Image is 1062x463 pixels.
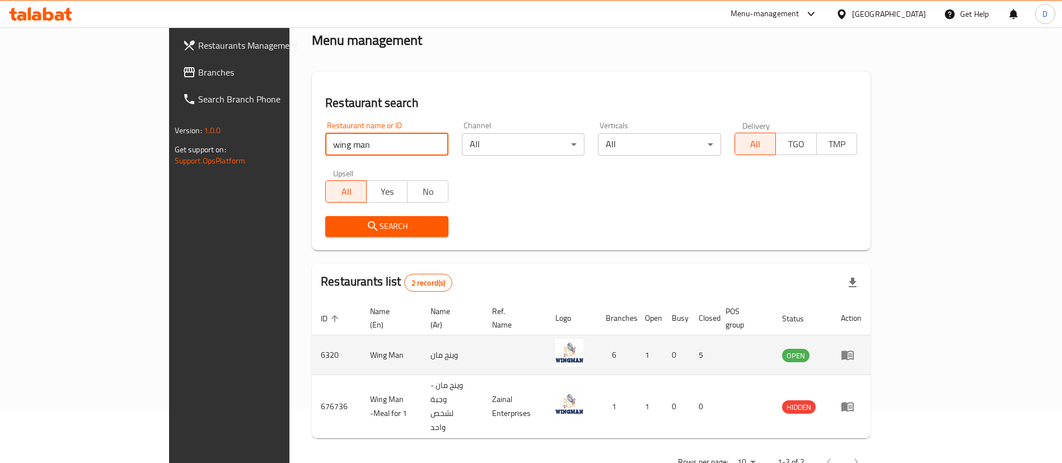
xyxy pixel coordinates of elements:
[325,95,857,111] h2: Restaurant search
[734,133,776,155] button: All
[333,169,354,177] label: Upsell
[852,8,926,20] div: [GEOGRAPHIC_DATA]
[174,32,347,59] a: Restaurants Management
[325,216,448,237] button: Search
[782,312,818,325] span: Status
[663,375,690,438] td: 0
[174,59,347,86] a: Branches
[198,66,338,79] span: Branches
[321,273,452,292] h2: Restaurants list
[412,184,444,200] span: No
[405,278,452,288] span: 2 record(s)
[325,180,367,203] button: All
[636,335,663,375] td: 1
[775,133,817,155] button: TGO
[839,269,866,296] div: Export file
[175,123,202,138] span: Version:
[731,7,799,21] div: Menu-management
[636,301,663,335] th: Open
[175,142,226,157] span: Get support on:
[371,184,403,200] span: Yes
[816,133,858,155] button: TMP
[832,301,871,335] th: Action
[546,301,597,335] th: Logo
[334,219,439,233] span: Search
[782,401,816,414] span: HIDDEN
[1042,8,1047,20] span: D
[690,301,717,335] th: Closed
[782,349,810,362] span: OPEN
[841,348,862,362] div: Menu
[407,180,448,203] button: No
[597,375,636,438] td: 1
[597,301,636,335] th: Branches
[690,335,717,375] td: 5
[726,305,760,331] span: POS group
[204,123,221,138] span: 1.0.0
[174,86,347,113] a: Search Branch Phone
[555,390,583,418] img: Wing Man -Meal for 1
[742,121,770,129] label: Delivery
[690,375,717,438] td: 0
[483,375,546,438] td: Zainal Enterprises
[422,375,484,438] td: وينج مان - وجبة لشخص واحد
[663,301,690,335] th: Busy
[431,305,470,331] span: Name (Ar)
[821,136,853,152] span: TMP
[492,305,533,331] span: Ref. Name
[312,301,871,438] table: enhanced table
[198,39,338,52] span: Restaurants Management
[361,335,421,375] td: Wing Man
[175,153,246,168] a: Support.OpsPlatform
[422,335,484,375] td: وينج مان
[330,184,362,200] span: All
[321,312,342,325] span: ID
[198,92,338,106] span: Search Branch Phone
[361,375,421,438] td: Wing Man -Meal for 1
[780,136,812,152] span: TGO
[597,335,636,375] td: 6
[841,400,862,413] div: Menu
[370,305,408,331] span: Name (En)
[663,335,690,375] td: 0
[740,136,771,152] span: All
[325,133,448,156] input: Search for restaurant name or ID..
[782,400,816,414] div: HIDDEN
[404,274,453,292] div: Total records count
[636,375,663,438] td: 1
[462,133,585,156] div: All
[312,31,422,49] h2: Menu management
[555,339,583,367] img: Wing Man
[598,133,721,156] div: All
[366,180,408,203] button: Yes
